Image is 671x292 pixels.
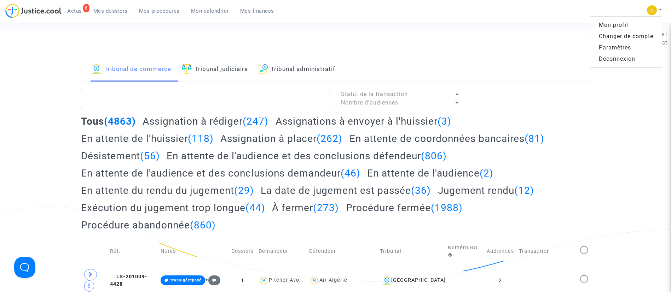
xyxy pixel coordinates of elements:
[191,8,229,14] span: Mon calendrier
[377,236,445,267] td: Tribunal
[346,202,463,214] h2: Procédure fermée
[261,184,431,197] h2: La date de jugement est passée
[133,6,185,16] a: Mes procédures
[341,99,398,106] span: Nombre d'audiences
[93,8,128,14] span: Mes dossiers
[205,277,220,283] span: +
[317,133,342,144] span: (262)
[276,115,451,127] h2: Assignations à envoyer à l'huissier
[259,64,268,74] img: icon-archive.svg
[243,115,268,127] span: (247)
[140,150,160,162] span: (56)
[5,4,62,18] img: jc-logo.svg
[104,115,136,127] span: (4863)
[383,276,391,285] img: icon-banque.svg
[272,202,339,214] h2: À fermer
[139,8,180,14] span: Mes procédures
[170,278,202,282] span: transigéetpayé
[92,64,102,74] img: icon-banque.svg
[421,150,447,162] span: (806)
[590,19,662,31] a: Mon profil
[269,277,308,283] div: Pitcher Avocat
[185,6,235,16] a: Mon calendrier
[234,185,254,196] span: (29)
[81,219,216,231] h2: Procédure abandonnée
[14,257,35,278] iframe: Help Scout Beacon - Open
[341,91,408,97] span: Statut de la transaction
[525,133,544,144] span: (81)
[349,132,544,145] h2: En attente de coordonnées bancaires
[647,5,657,15] img: 6fca9af68d76bfc0a5525c74dfee314f
[92,58,171,82] a: Tribunal de commerce
[484,236,516,267] td: Audiences
[480,167,493,179] span: (2)
[590,42,662,53] a: Paramètres
[229,236,256,267] td: Dossiers
[341,167,360,179] span: (46)
[259,275,269,286] img: icon-user.svg
[240,8,274,14] span: Mes finances
[411,185,431,196] span: (36)
[167,150,447,162] h2: En attente de l'audience et des conclusions défendeur
[81,202,265,214] h2: Exécution du jugement trop longue
[81,150,160,162] h2: Désistement
[514,185,534,196] span: (12)
[438,184,534,197] h2: Jugement rendu
[62,6,88,16] a: 8Actus
[88,6,133,16] a: Mes dossiers
[516,236,578,267] td: Transaction
[590,53,662,65] a: Déconnexion
[83,4,89,12] div: 8
[438,115,451,127] span: (3)
[220,132,342,145] h2: Assignation à placer
[158,236,229,267] td: Notes
[445,236,484,267] td: Numéro RG
[319,277,347,283] div: Air Algérie
[143,115,268,127] h2: Assignation à rédiger
[188,133,214,144] span: (118)
[110,274,147,287] span: LS-201009-4428
[256,236,307,267] td: Demandeur
[590,31,662,42] a: Changer de compte
[182,64,192,74] img: icon-faciliter-sm.svg
[190,219,216,231] span: (860)
[259,58,336,82] a: Tribunal administratif
[245,202,265,214] span: (44)
[307,236,377,267] td: Défendeur
[182,58,248,82] a: Tribunal judiciaire
[380,276,443,285] div: [GEOGRAPHIC_DATA]
[108,236,158,267] td: Réf.
[431,202,463,214] span: (1988)
[67,8,82,14] span: Actus
[81,184,254,197] h2: En attente du rendu du jugement
[313,202,339,214] span: (273)
[81,167,360,179] h2: En attente de l'audience et des conclusions demandeur
[81,115,136,127] h2: Tous
[81,132,214,145] h2: En attente de l'huissier
[309,275,319,286] img: icon-user.svg
[235,6,280,16] a: Mes finances
[367,167,493,179] h2: En attente de l'audience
